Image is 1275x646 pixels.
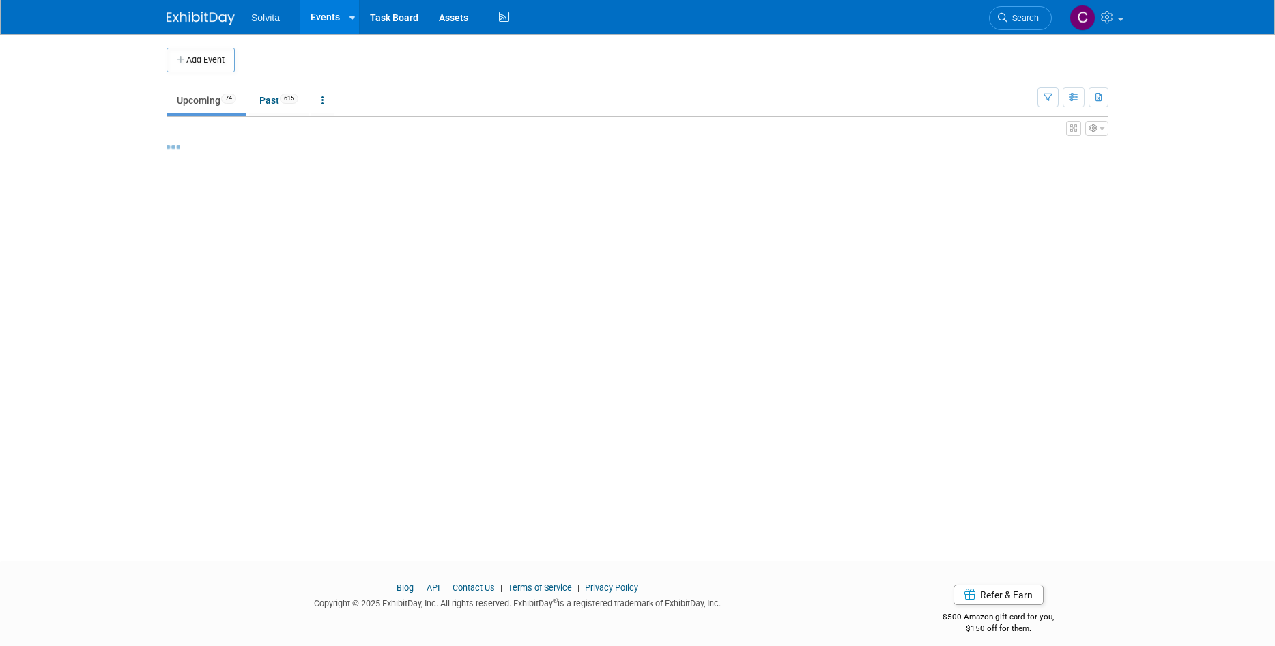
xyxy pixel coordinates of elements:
span: 74 [221,94,236,104]
span: Search [1007,13,1039,23]
img: Cindy Miller [1070,5,1095,31]
sup: ® [553,597,558,604]
a: Privacy Policy [585,582,638,593]
a: Search [989,6,1052,30]
img: ExhibitDay [167,12,235,25]
span: 615 [280,94,298,104]
div: $500 Amazon gift card for you, [889,602,1109,634]
span: | [442,582,450,593]
a: Upcoming74 [167,87,246,113]
div: Copyright © 2025 ExhibitDay, Inc. All rights reserved. ExhibitDay is a registered trademark of Ex... [167,594,868,610]
div: $150 off for them. [889,623,1109,634]
span: Solvita [251,12,280,23]
img: loading... [167,145,180,149]
a: Refer & Earn [954,585,1044,605]
a: Blog [397,582,414,593]
span: | [574,582,583,593]
span: | [416,582,425,593]
a: Contact Us [453,582,495,593]
button: Add Event [167,48,235,72]
a: Terms of Service [508,582,572,593]
a: Past615 [249,87,309,113]
span: | [497,582,506,593]
a: API [427,582,440,593]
